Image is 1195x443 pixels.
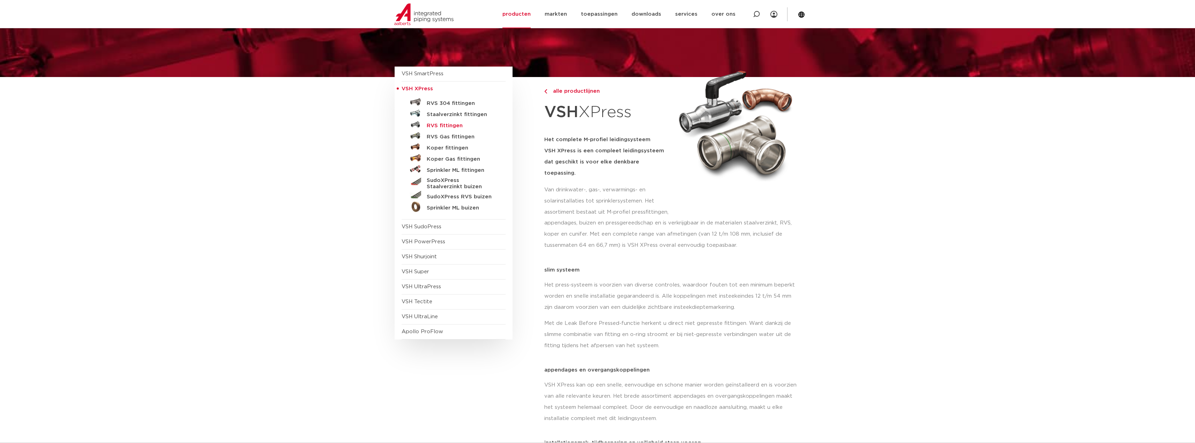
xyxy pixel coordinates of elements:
[544,380,801,424] p: VSH XPress kan op een snelle, eenvoudige en schone manier worden geïnstalleerd en is voorzien van...
[544,99,671,126] h1: XPress
[427,100,496,107] h5: RVS 304 fittingen
[402,239,445,244] a: VSH PowerPress
[427,177,496,190] h5: SudoXPress Staalverzinkt buizen
[402,141,506,152] a: Koper fittingen
[402,299,432,304] a: VSH Tectite
[402,97,506,108] a: RVS 304 fittingen
[544,367,801,373] p: appendages en overgangskoppelingen
[427,123,496,129] h5: RVS fittingen
[402,175,506,190] a: SudoXPress Staalverzinkt buizen
[544,267,801,273] p: slim systeem
[402,108,506,119] a: Staalverzinkt fittingen
[427,167,496,174] h5: Sprinkler ML fittingen
[544,280,801,313] p: Het press-systeem is voorzien van diverse controles, waardoor fouten tot een minimum beperkt word...
[402,254,437,259] a: VSH Shurjoint
[402,152,506,163] a: Koper Gas fittingen
[544,89,547,94] img: chevron-right.svg
[402,86,433,91] span: VSH XPress
[427,194,496,200] h5: SudoXPress RVS buizen
[402,119,506,130] a: RVS fittingen
[402,190,506,201] a: SudoXPress RVS buizen
[427,205,496,211] h5: Sprinkler ML buizen
[427,156,496,162] h5: Koper Gas fittingen
[549,89,600,94] span: alle productlijnen
[402,329,443,334] a: Apollo ProFlow
[544,104,578,120] strong: VSH
[402,284,441,289] a: VSH UltraPress
[402,269,429,274] a: VSH Super
[544,217,801,251] p: appendages, buizen en pressgereedschap en is verkrijgbaar in de materialen staalverzinkt, RVS, ko...
[427,134,496,140] h5: RVS Gas fittingen
[402,201,506,212] a: Sprinkler ML buizen
[427,145,496,151] h5: Koper fittingen
[402,224,441,229] a: VSH SudoPress
[402,314,438,319] a: VSH UltraLine
[427,112,496,118] h5: Staalverzinkt fittingen
[402,163,506,175] a: Sprinkler ML fittingen
[544,87,671,96] a: alle productlijnen
[402,130,506,141] a: RVS Gas fittingen
[544,184,671,218] p: Van drinkwater-, gas-, verwarmings- en solarinstallaties tot sprinklersystemen. Het assortiment b...
[544,134,671,179] h5: Het complete M-profiel leidingsysteem VSH XPress is een compleet leidingsysteem dat geschikt is v...
[544,318,801,351] p: Met de Leak Before Pressed-functie herkent u direct niet gepresste fittingen. Want dankzij de sli...
[402,71,443,76] a: VSH SmartPress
